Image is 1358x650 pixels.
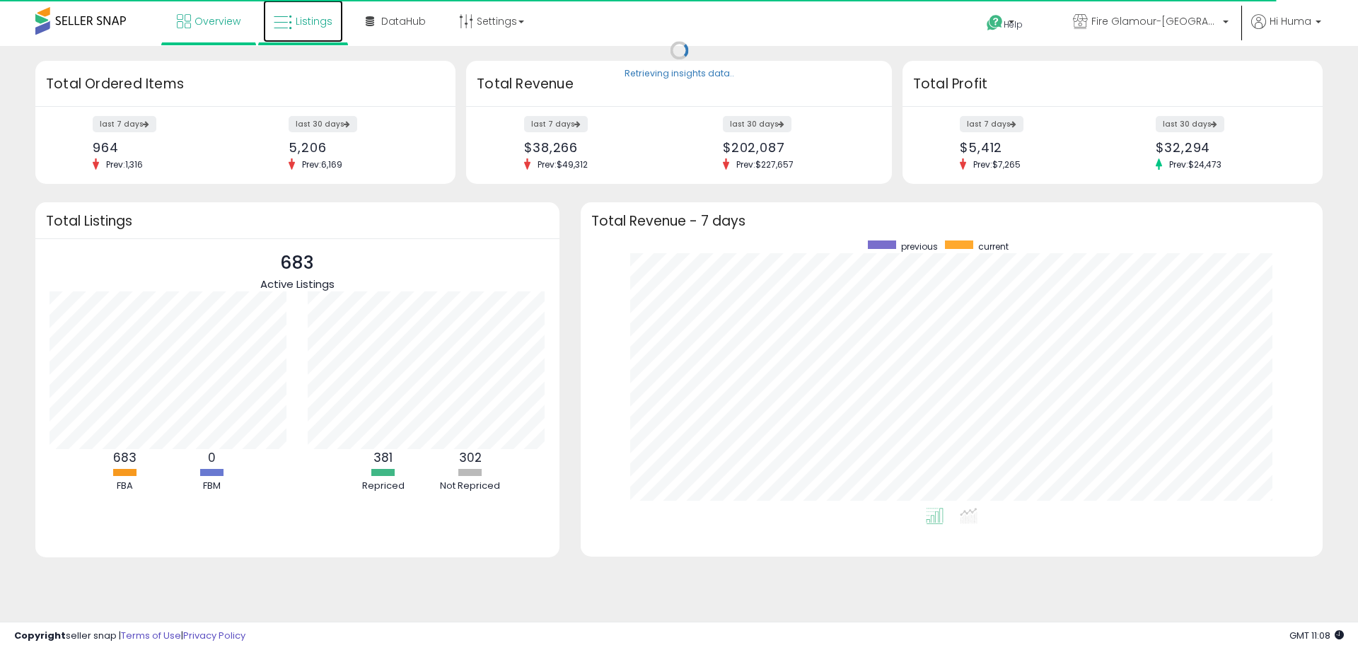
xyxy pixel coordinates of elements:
[373,449,393,466] b: 381
[723,140,867,155] div: $202,087
[975,4,1050,46] a: Help
[524,116,588,132] label: last 7 days
[1004,18,1023,30] span: Help
[625,68,734,81] div: Retrieving insights data..
[530,158,595,170] span: Prev: $49,312
[986,14,1004,32] i: Get Help
[208,449,216,466] b: 0
[591,216,1312,226] h3: Total Revenue - 7 days
[978,240,1009,253] span: current
[1162,158,1229,170] span: Prev: $24,473
[901,240,938,253] span: previous
[913,74,1312,94] h3: Total Profit
[169,480,254,493] div: FBM
[966,158,1028,170] span: Prev: $7,265
[195,14,240,28] span: Overview
[960,116,1023,132] label: last 7 days
[82,480,167,493] div: FBA
[960,140,1102,155] div: $5,412
[121,629,181,642] a: Terms of Use
[93,140,235,155] div: 964
[1289,629,1344,642] span: 2025-09-15 11:08 GMT
[729,158,801,170] span: Prev: $227,657
[99,158,150,170] span: Prev: 1,316
[341,480,426,493] div: Repriced
[93,116,156,132] label: last 7 days
[183,629,245,642] a: Privacy Policy
[289,116,357,132] label: last 30 days
[289,140,431,155] div: 5,206
[46,216,549,226] h3: Total Listings
[723,116,791,132] label: last 30 days
[295,158,349,170] span: Prev: 6,169
[260,250,335,277] p: 683
[14,629,66,642] strong: Copyright
[260,277,335,291] span: Active Listings
[477,74,881,94] h3: Total Revenue
[296,14,332,28] span: Listings
[1270,14,1311,28] span: Hi Huma
[381,14,426,28] span: DataHub
[1091,14,1219,28] span: Fire Glamour-[GEOGRAPHIC_DATA]
[428,480,513,493] div: Not Repriced
[459,449,482,466] b: 302
[113,449,137,466] b: 683
[14,629,245,643] div: seller snap | |
[524,140,668,155] div: $38,266
[46,74,445,94] h3: Total Ordered Items
[1251,14,1321,46] a: Hi Huma
[1156,140,1298,155] div: $32,294
[1156,116,1224,132] label: last 30 days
